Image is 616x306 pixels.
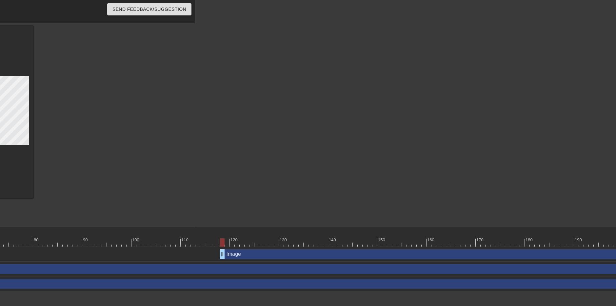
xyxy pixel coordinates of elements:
[181,237,189,243] div: 110
[476,237,485,243] div: 170
[378,237,386,243] div: 150
[112,5,186,13] span: Send Feedback/Suggestion
[280,237,288,243] div: 130
[329,237,337,243] div: 140
[34,237,40,243] div: 80
[107,3,191,15] button: Send Feedback/Suggestion
[83,237,89,243] div: 90
[132,237,140,243] div: 100
[427,237,435,243] div: 160
[230,237,239,243] div: 120
[219,251,226,257] span: drag_handle
[526,237,534,243] div: 180
[575,237,583,243] div: 190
